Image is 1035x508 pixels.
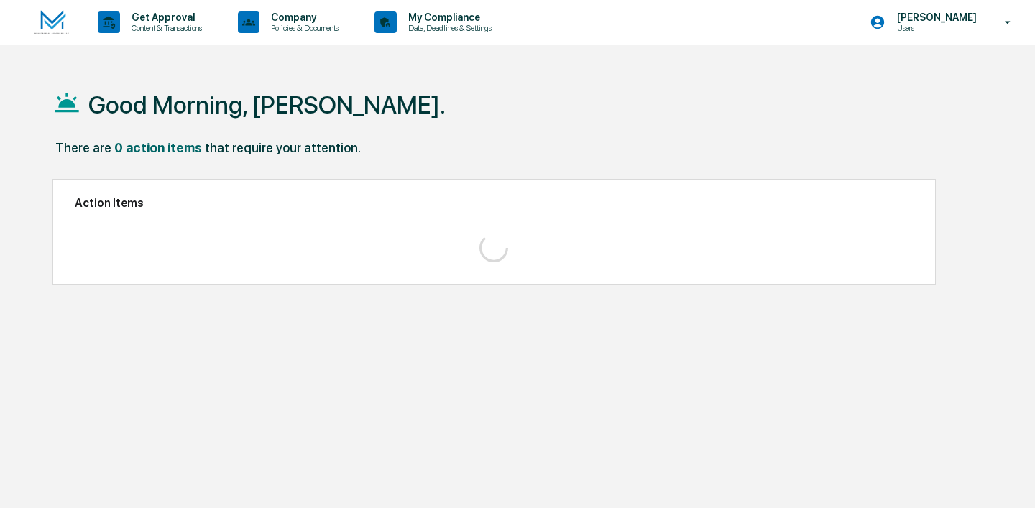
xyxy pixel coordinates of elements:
[259,11,346,23] p: Company
[205,140,361,155] div: that require your attention.
[397,23,499,33] p: Data, Deadlines & Settings
[34,10,69,35] img: logo
[120,23,209,33] p: Content & Transactions
[55,140,111,155] div: There are
[120,11,209,23] p: Get Approval
[259,23,346,33] p: Policies & Documents
[885,11,984,23] p: [PERSON_NAME]
[75,196,913,210] h2: Action Items
[397,11,499,23] p: My Compliance
[114,140,202,155] div: 0 action items
[885,23,984,33] p: Users
[88,91,446,119] h1: Good Morning, [PERSON_NAME].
